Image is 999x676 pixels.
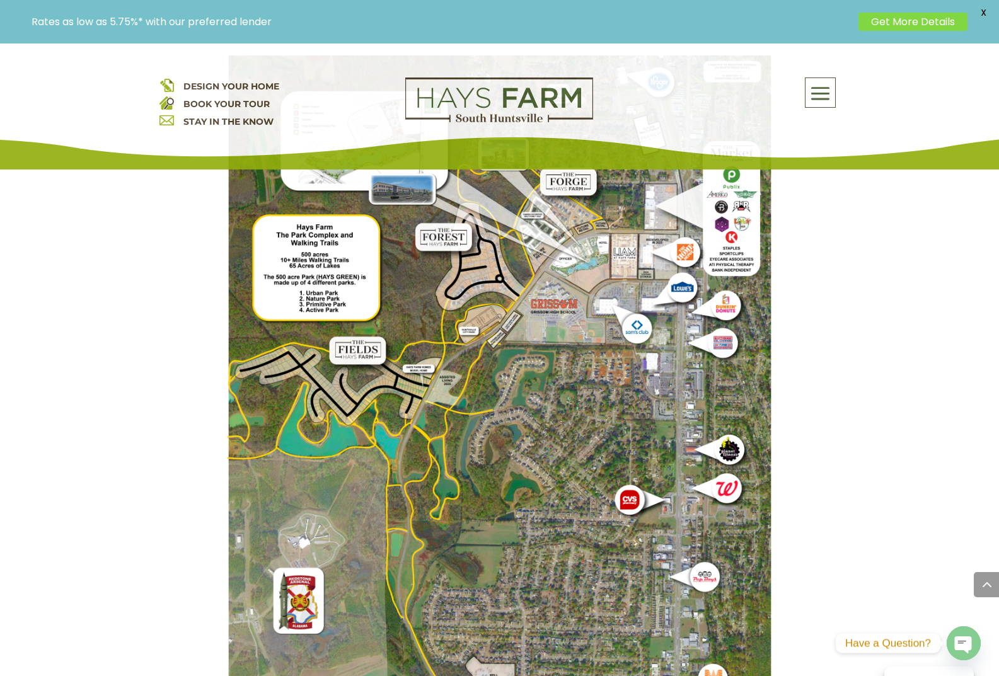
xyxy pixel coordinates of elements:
[159,77,174,92] img: design your home
[32,16,852,28] p: Rates as low as 5.75%* with our preferred lender
[405,77,593,123] img: Logo
[183,116,274,127] a: STAY IN THE KNOW
[405,114,593,125] a: hays farm homes huntsville development
[974,3,993,22] span: X
[159,95,174,110] img: book your home tour
[858,13,967,31] a: Get More Details
[183,81,279,92] a: DESIGN YOUR HOME
[183,98,270,110] a: BOOK YOUR TOUR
